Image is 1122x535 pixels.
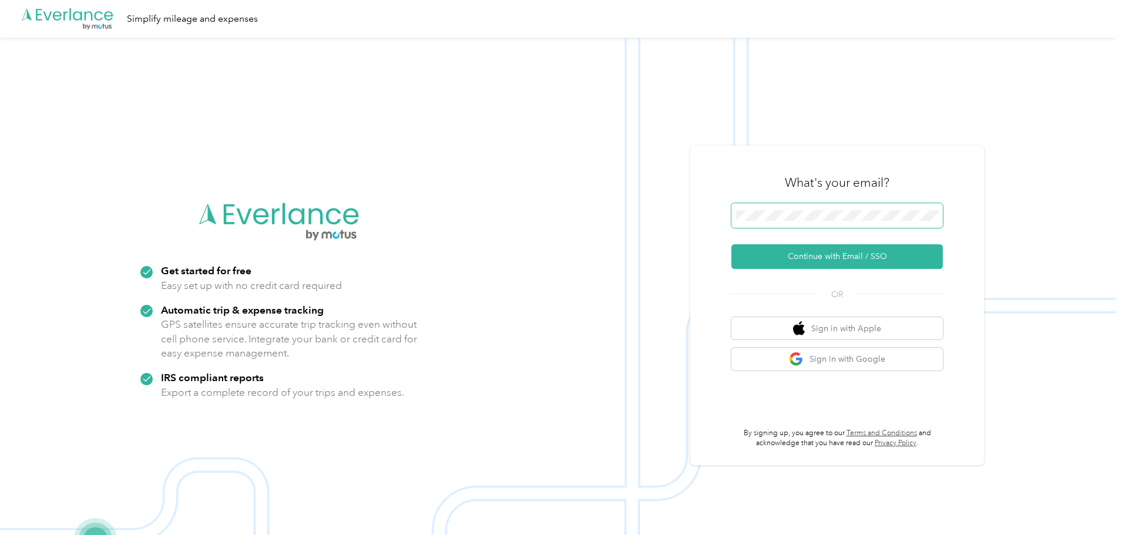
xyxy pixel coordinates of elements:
[127,12,258,26] div: Simplify mileage and expenses
[789,352,804,366] img: google logo
[793,321,805,336] img: apple logo
[731,428,943,449] p: By signing up, you agree to our and acknowledge that you have read our .
[731,244,943,269] button: Continue with Email / SSO
[846,429,917,438] a: Terms and Conditions
[161,264,251,277] strong: Get started for free
[731,317,943,340] button: apple logoSign in with Apple
[817,288,858,301] span: OR
[161,304,324,316] strong: Automatic trip & expense tracking
[161,385,404,400] p: Export a complete record of your trips and expenses.
[161,278,342,293] p: Easy set up with no credit card required
[875,439,916,447] a: Privacy Policy
[731,348,943,371] button: google logoSign in with Google
[785,174,889,191] h3: What's your email?
[161,317,418,361] p: GPS satellites ensure accurate trip tracking even without cell phone service. Integrate your bank...
[161,371,264,383] strong: IRS compliant reports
